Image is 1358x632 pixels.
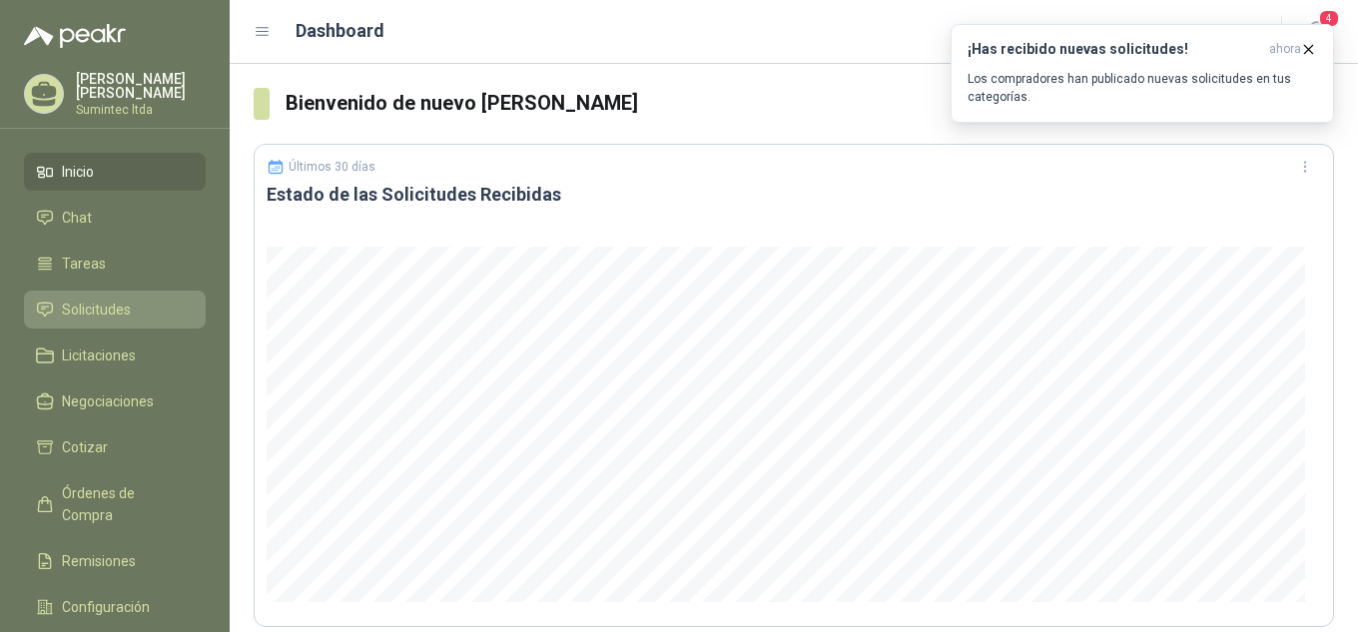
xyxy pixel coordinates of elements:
[76,72,206,100] p: [PERSON_NAME] [PERSON_NAME]
[968,41,1261,58] h3: ¡Has recibido nuevas solicitudes!
[24,542,206,580] a: Remisiones
[24,428,206,466] a: Cotizar
[76,104,206,116] p: Sumintec ltda
[62,299,131,320] span: Solicitudes
[289,160,375,174] p: Últimos 30 días
[62,550,136,572] span: Remisiones
[1298,14,1334,50] button: 4
[267,183,1321,207] h3: Estado de las Solicitudes Recibidas
[24,336,206,374] a: Licitaciones
[1269,41,1301,58] span: ahora
[24,291,206,328] a: Solicitudes
[24,153,206,191] a: Inicio
[24,474,206,534] a: Órdenes de Compra
[1318,9,1340,28] span: 4
[62,253,106,275] span: Tareas
[24,382,206,420] a: Negociaciones
[62,596,150,618] span: Configuración
[24,588,206,626] a: Configuración
[951,24,1334,123] button: ¡Has recibido nuevas solicitudes!ahora Los compradores han publicado nuevas solicitudes en tus ca...
[286,88,1334,119] h3: Bienvenido de nuevo [PERSON_NAME]
[296,17,384,45] h1: Dashboard
[62,482,187,526] span: Órdenes de Compra
[62,161,94,183] span: Inicio
[62,344,136,366] span: Licitaciones
[62,390,154,412] span: Negociaciones
[24,245,206,283] a: Tareas
[24,199,206,237] a: Chat
[968,70,1317,106] p: Los compradores han publicado nuevas solicitudes en tus categorías.
[62,436,108,458] span: Cotizar
[24,24,126,48] img: Logo peakr
[62,207,92,229] span: Chat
